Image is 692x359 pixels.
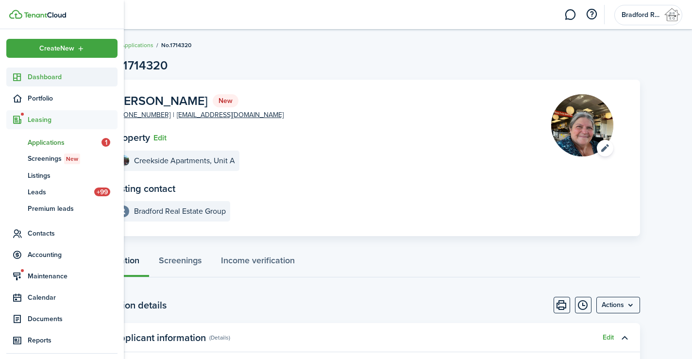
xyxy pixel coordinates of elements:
button: Open menu [596,297,640,313]
text-item: Listing contact [113,183,175,194]
span: Maintenance [28,271,118,281]
button: Open menu [551,94,613,156]
e-details-info-title: Bradford Real Estate Group [134,207,226,216]
text-item: Property [113,132,150,143]
a: Premium leads [6,200,118,217]
span: [PERSON_NAME] [113,95,208,107]
span: No.1714320 [161,41,191,50]
h2: Application details [86,298,167,312]
span: Listings [28,171,118,181]
a: [EMAIL_ADDRESS][DOMAIN_NAME] [177,110,284,120]
span: Screenings [28,154,118,164]
a: Leads+99 [6,184,118,200]
span: 1 [101,138,110,147]
span: Leasing [28,115,118,125]
span: New [66,154,78,163]
a: Messaging [561,2,579,27]
span: Applications [28,137,101,148]
span: Leads [28,187,94,197]
span: Calendar [28,292,118,303]
a: Applications1 [6,134,118,151]
img: Bradford Real Estate Group [664,7,680,23]
span: Reports [28,335,118,345]
span: Bradford Real Estate Group [622,12,660,18]
a: Applications [121,41,153,50]
a: ScreeningsNew [6,151,118,167]
a: Listings [6,167,118,184]
span: Documents [28,314,118,324]
img: TenantCloud [24,12,66,18]
span: Portfolio [28,93,118,103]
span: Create New [39,45,74,52]
img: Picture [551,94,613,156]
status: New [213,94,238,108]
button: Open resource center [583,6,600,23]
span: Accounting [28,250,118,260]
button: Toggle accordion [616,329,633,346]
a: Screenings [149,248,211,277]
span: +99 [94,188,110,196]
e-details-info-title: Creekside Apartments, Unit A [134,156,235,165]
span: Dashboard [28,72,118,82]
panel-main-subtitle: (Details) [209,333,230,342]
a: Income verification [211,248,304,277]
span: Contacts [28,228,118,239]
button: Edit [603,334,614,342]
a: [PHONE_NUMBER] [113,110,170,120]
button: Open menu [6,39,118,58]
panel-main-title: Applicant information [113,332,206,343]
menu-btn: Actions [596,297,640,313]
img: TenantCloud [9,10,22,19]
span: Premium leads [28,204,118,214]
button: Timeline [575,297,591,313]
a: Dashboard [6,68,118,86]
button: Edit [153,134,167,142]
h1: No.1714320 [105,56,168,75]
a: Reports [6,331,118,350]
button: Print [554,297,570,313]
